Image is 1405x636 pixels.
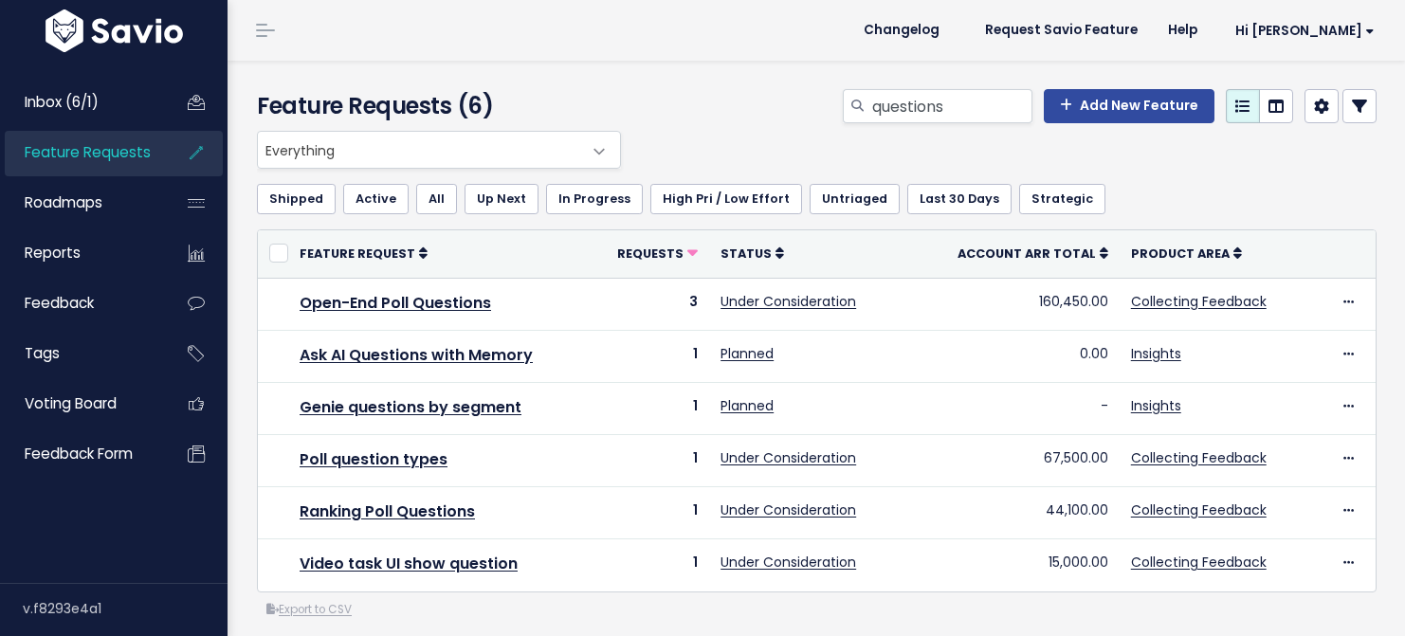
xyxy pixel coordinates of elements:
span: Reports [25,243,81,263]
span: Voting Board [25,393,117,413]
a: Planned [721,396,774,415]
a: Active [343,184,409,214]
a: Last 30 Days [907,184,1012,214]
td: 44,100.00 [919,487,1120,539]
a: Feature Request [300,244,428,263]
td: 15,000.00 [919,539,1120,591]
span: Feature Request [300,245,415,262]
td: 1 [590,539,709,591]
a: Collecting Feedback [1131,553,1267,572]
a: Request Savio Feature [970,16,1153,45]
span: Product Area [1131,245,1230,262]
a: Collecting Feedback [1131,448,1267,467]
a: Ranking Poll Questions [300,500,475,522]
a: Product Area [1131,244,1242,263]
td: 3 [590,278,709,330]
td: 1 [590,435,709,487]
span: Inbox (6/1) [25,92,99,112]
a: Reports [5,231,157,275]
a: Roadmaps [5,181,157,225]
td: 0.00 [919,330,1120,382]
a: Help [1153,16,1213,45]
a: Planned [721,344,774,363]
span: Everything [258,132,582,168]
a: Untriaged [810,184,900,214]
a: Feedback form [5,432,157,476]
a: Status [721,244,784,263]
a: Up Next [465,184,538,214]
td: 67,500.00 [919,435,1120,487]
td: - [919,382,1120,434]
span: Hi [PERSON_NAME] [1235,24,1375,38]
a: Feature Requests [5,131,157,174]
a: Inbox (6/1) [5,81,157,124]
a: In Progress [546,184,643,214]
span: Feature Requests [25,142,151,162]
h4: Feature Requests (6) [257,89,611,123]
a: All [416,184,457,214]
a: High Pri / Low Effort [650,184,802,214]
span: Everything [257,131,621,169]
div: v.f8293e4a1 [23,584,228,633]
a: Export to CSV [266,602,352,617]
a: Video task UI show question [300,553,518,574]
span: Account ARR Total [958,245,1096,262]
a: Voting Board [5,382,157,426]
a: Under Consideration [721,448,856,467]
a: Hi [PERSON_NAME] [1213,16,1390,45]
td: 1 [590,330,709,382]
img: logo-white.9d6f32f41409.svg [41,9,188,52]
a: Under Consideration [721,553,856,572]
input: Search features... [870,89,1032,123]
a: Poll question types [300,448,447,470]
a: Under Consideration [721,500,856,519]
a: Ask AI Questions with Memory [300,344,533,366]
a: Add New Feature [1044,89,1214,123]
span: Roadmaps [25,192,102,212]
a: Open-End Poll Questions [300,292,491,314]
ul: Filter feature requests [257,184,1377,214]
td: 1 [590,487,709,539]
span: Feedback [25,293,94,313]
span: Tags [25,343,60,363]
td: 1 [590,382,709,434]
a: Insights [1131,396,1181,415]
td: 160,450.00 [919,278,1120,330]
span: Status [721,245,772,262]
span: Requests [617,245,684,262]
a: Account ARR Total [958,244,1108,263]
a: Feedback [5,282,157,325]
a: Collecting Feedback [1131,292,1267,311]
a: Shipped [257,184,336,214]
a: Insights [1131,344,1181,363]
a: Collecting Feedback [1131,500,1267,519]
a: Strategic [1019,184,1105,214]
a: Genie questions by segment [300,396,521,418]
a: Tags [5,332,157,375]
a: Under Consideration [721,292,856,311]
span: Changelog [864,24,940,37]
span: Feedback form [25,444,133,463]
a: Requests [617,244,698,263]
